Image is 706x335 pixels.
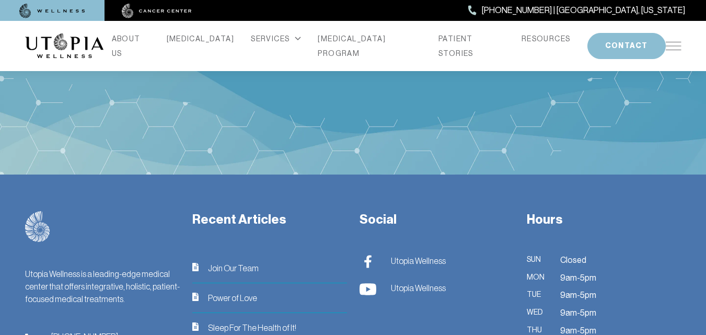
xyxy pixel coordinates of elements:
span: 9am-5pm [560,271,596,285]
span: 9am-5pm [560,306,596,320]
span: Tue [527,288,548,302]
button: CONTACT [587,33,666,59]
a: [MEDICAL_DATA] [167,31,235,46]
span: Join Our Team [208,262,259,274]
a: iconJoin Our Team [192,262,347,274]
span: Sun [527,253,548,267]
span: Mon [527,271,548,285]
a: PATIENT STORIES [438,31,505,61]
a: Utopia Wellness Utopia Wellness [360,253,506,269]
img: logo [25,211,50,242]
img: icon [192,263,199,271]
img: icon-hamburger [666,42,681,50]
img: logo [25,33,103,59]
div: Utopia Wellness is a leading-edge medical center that offers integrative, holistic, patient-focus... [25,268,180,305]
a: RESOURCES [522,31,571,46]
img: icon [192,322,199,331]
span: Sleep For The Health of It! [208,321,296,334]
span: Utopia Wellness [391,255,446,267]
h3: Hours [527,211,681,228]
span: Power of Love [208,292,257,304]
img: Utopia Wellness [360,255,376,268]
a: iconPower of Love [192,292,347,304]
span: Closed [560,253,586,267]
a: [MEDICAL_DATA] PROGRAM [318,31,422,61]
span: 9am-5pm [560,288,596,302]
a: [PHONE_NUMBER] | [GEOGRAPHIC_DATA], [US_STATE] [468,4,685,17]
a: Utopia Wellness Utopia Wellness [360,281,506,296]
span: Utopia Wellness [391,282,446,294]
a: ABOUT US [112,31,150,61]
h3: Recent Articles [192,211,347,228]
div: SERVICES [251,31,301,46]
img: cancer center [122,4,192,18]
span: Wed [527,306,548,320]
a: iconSleep For The Health of It! [192,321,347,334]
span: [PHONE_NUMBER] | [GEOGRAPHIC_DATA], [US_STATE] [482,4,685,17]
img: wellness [19,4,85,18]
img: Utopia Wellness [360,283,376,296]
img: icon [192,293,199,301]
h3: Social [360,211,514,228]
